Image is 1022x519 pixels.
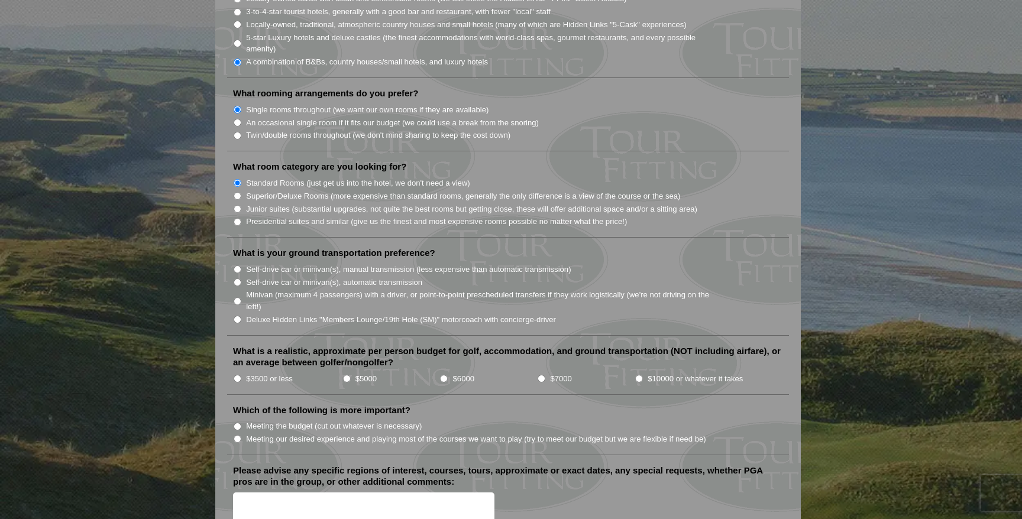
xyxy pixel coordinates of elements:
[355,373,377,385] label: $5000
[246,216,627,228] label: Presidential suites and similar (give us the finest and most expensive rooms possible no matter w...
[233,345,783,368] label: What is a realistic, approximate per person budget for golf, accommodation, and ground transporta...
[233,404,410,416] label: Which of the following is more important?
[246,129,510,141] label: Twin/double rooms throughout (we don't mind sharing to keep the cost down)
[246,56,488,68] label: A combination of B&Bs, country houses/small hotels, and luxury hotels
[233,87,418,99] label: What rooming arrangements do you prefer?
[246,289,722,312] label: Minivan (maximum 4 passengers) with a driver, or point-to-point prescheduled transfers if they wo...
[233,465,783,488] label: Please advise any specific regions of interest, courses, tours, approximate or exact dates, any s...
[233,247,435,259] label: What is your ground transportation preference?
[246,104,489,116] label: Single rooms throughout (we want our own rooms if they are available)
[246,190,680,202] label: Superior/Deluxe Rooms (more expensive than standard rooms, generally the only difference is a vie...
[550,373,571,385] label: $7000
[246,314,556,326] label: Deluxe Hidden Links "Members Lounge/19th Hole (SM)" motorcoach with concierge-driver
[246,373,293,385] label: $3500 or less
[246,19,687,31] label: Locally-owned, traditional, atmospheric country houses and small hotels (many of which are Hidden...
[246,203,697,215] label: Junior suites (substantial upgrades, not quite the best rooms but getting close, these will offer...
[246,6,551,18] label: 3-to-4-star tourist hotels, generally with a good bar and restaurant, with fewer "local" staff
[246,117,539,129] label: An occasional single room if it fits our budget (we could use a break from the snoring)
[453,373,474,385] label: $6000
[246,264,571,275] label: Self-drive car or minivan(s), manual transmission (less expensive than automatic transmission)
[233,161,406,173] label: What room category are you looking for?
[246,277,422,288] label: Self-drive car or minivan(s), automatic transmission
[246,177,470,189] label: Standard Rooms (just get us into the hotel, we don't need a view)
[648,373,743,385] label: $10000 or whatever it takes
[246,420,422,432] label: Meeting the budget (cut out whatever is necessary)
[246,32,722,55] label: 5-star Luxury hotels and deluxe castles (the finest accommodations with world-class spas, gourmet...
[246,433,706,445] label: Meeting our desired experience and playing most of the courses we want to play (try to meet our b...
